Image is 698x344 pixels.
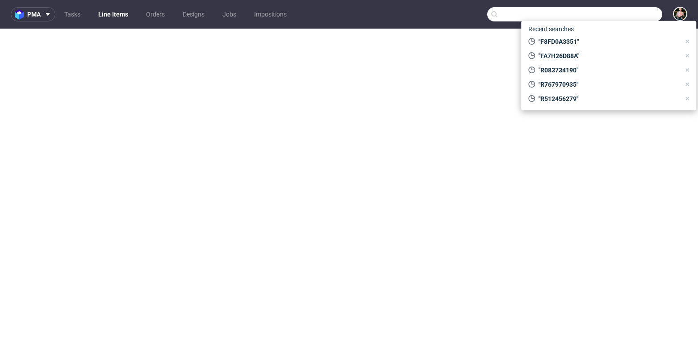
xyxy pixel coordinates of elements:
[177,7,210,21] a: Designs
[141,7,170,21] a: Orders
[525,22,577,36] span: Recent searches
[249,7,292,21] a: Impositions
[15,9,27,20] img: logo
[535,94,680,103] span: "R512456279"
[217,7,242,21] a: Jobs
[535,51,680,60] span: "FA7H26D88A"
[93,7,134,21] a: Line Items
[535,66,680,75] span: "R083734190"
[27,11,41,17] span: pma
[59,7,86,21] a: Tasks
[535,80,680,89] span: "R767970935"
[674,8,686,20] img: Marta Tomaszewska
[535,37,680,46] span: "F8FD0A3351"
[11,7,55,21] button: pma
